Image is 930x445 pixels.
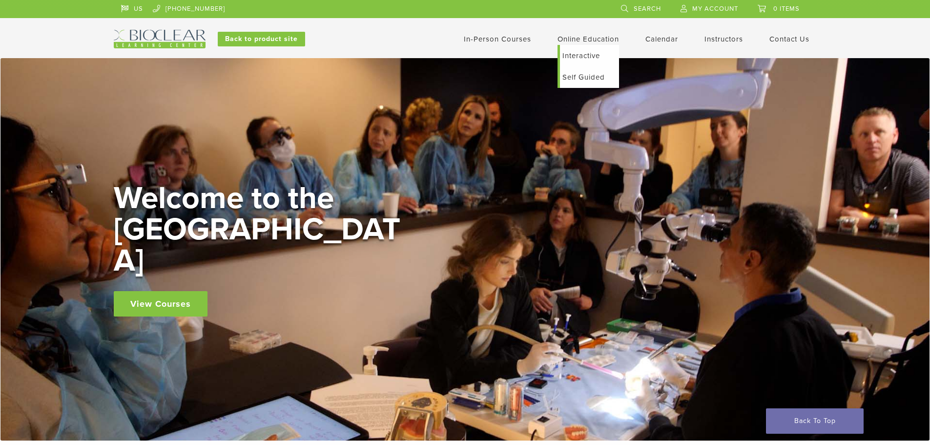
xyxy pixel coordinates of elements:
[773,5,800,13] span: 0 items
[634,5,661,13] span: Search
[704,35,743,43] a: Instructors
[560,45,619,66] a: Interactive
[692,5,738,13] span: My Account
[766,408,864,434] a: Back To Top
[769,35,809,43] a: Contact Us
[114,183,407,276] h2: Welcome to the [GEOGRAPHIC_DATA]
[114,291,207,317] a: View Courses
[218,32,305,46] a: Back to product site
[114,30,206,48] img: Bioclear
[464,35,531,43] a: In-Person Courses
[645,35,678,43] a: Calendar
[560,66,619,88] a: Self Guided
[558,35,619,43] a: Online Education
